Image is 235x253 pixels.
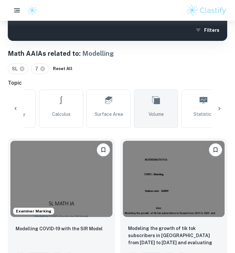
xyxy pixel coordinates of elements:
span: Volume [149,111,164,118]
button: Please log in to bookmark exemplars [97,143,110,156]
p: Modeling the growth of tik tok subscribers in Russia from 2021 to 2025 and evaluating the accurac... [128,225,220,247]
span: Surface Area [95,111,123,118]
img: Math AA IA example thumbnail: Modeling the growth of tik tok subscribe [123,141,225,217]
img: Math AA IA example thumbnail: Modelling COVID-19 with the SIR Model [10,141,112,217]
p: Modelling COVID-19 with the SIR Model [16,225,103,232]
span: Statistics [193,111,214,118]
span: Examiner Marking [13,208,54,214]
span: Calculus [52,111,71,118]
span: 7 [35,65,41,72]
h1: Math AA IAs related to: [8,49,227,58]
img: Clastify logo [186,4,227,17]
h6: Topic [8,79,227,87]
button: Please log in to bookmark exemplars [209,143,222,156]
span: SL [12,65,20,72]
button: Filters [194,24,222,36]
div: 7 [31,64,49,74]
a: Clastify logo [23,6,37,15]
div: SL [8,64,28,74]
img: Clastify logo [27,6,37,15]
span: Modelling [82,50,114,57]
button: Reset All [51,64,74,74]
